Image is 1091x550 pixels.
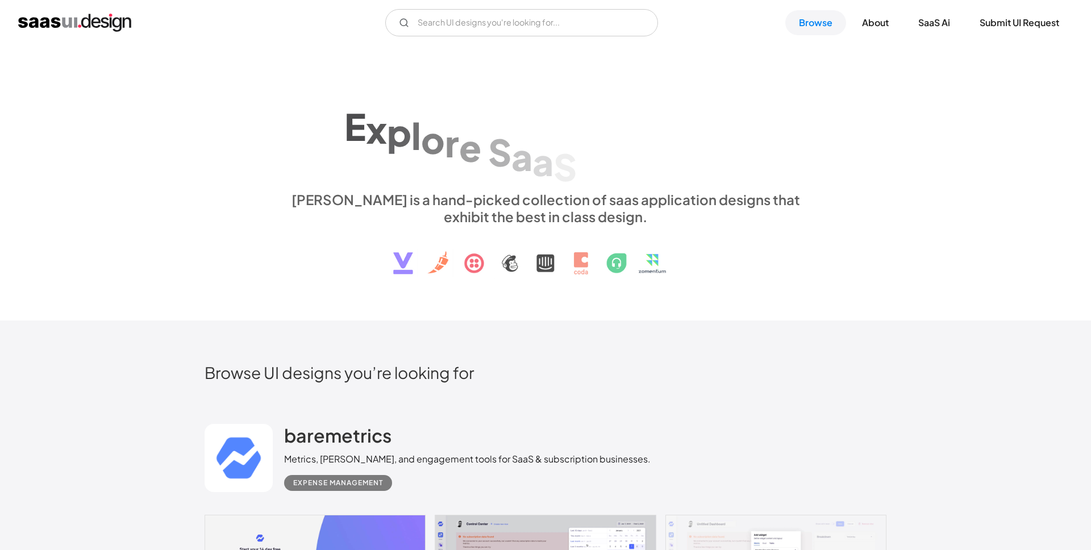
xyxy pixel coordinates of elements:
div: e [459,126,481,169]
h2: baremetrics [284,424,392,447]
div: x [366,107,387,151]
div: [PERSON_NAME] is a hand-picked collection of saas application designs that exhibit the best in cl... [284,191,807,225]
h2: Browse UI designs you’re looking for [205,363,886,382]
a: About [848,10,902,35]
form: Email Form [385,9,658,36]
a: SaaS Ai [905,10,964,35]
a: Submit UI Request [966,10,1073,35]
div: l [411,114,421,157]
div: a [532,140,553,184]
div: Metrics, [PERSON_NAME], and engagement tools for SaaS & subscription businesses. [284,452,651,466]
div: E [344,105,366,148]
div: p [387,110,411,154]
div: r [445,121,459,165]
div: S [553,145,577,189]
a: home [18,14,131,32]
h1: Explore SaaS UI design patterns & interactions. [284,93,807,180]
img: text, icon, saas logo [373,225,718,284]
a: baremetrics [284,424,392,452]
a: Browse [785,10,846,35]
div: S [488,130,511,173]
input: Search UI designs you're looking for... [385,9,658,36]
div: o [421,117,445,161]
div: Expense Management [293,476,383,490]
div: a [511,135,532,178]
